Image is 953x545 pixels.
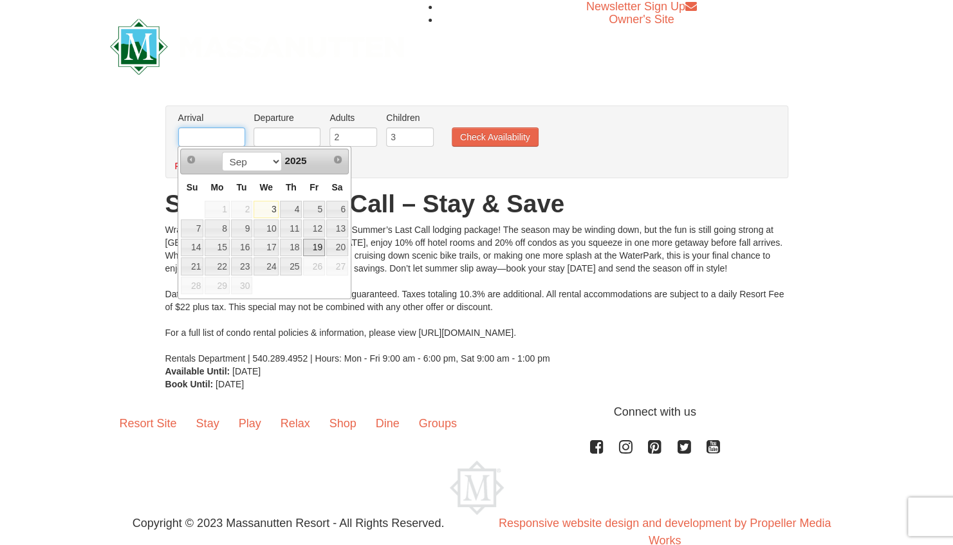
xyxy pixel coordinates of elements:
[284,155,306,166] span: 2025
[229,403,271,443] a: Play
[204,219,230,238] td: available
[609,13,674,26] a: Owner's Site
[254,111,320,124] label: Departure
[181,219,203,237] a: 7
[302,238,326,257] td: available
[231,219,253,237] a: 9
[303,239,325,257] a: 19
[165,379,214,389] strong: Book Until:
[326,238,349,257] td: available
[279,219,302,238] td: available
[187,182,198,192] span: Sunday
[279,257,302,276] td: available
[182,151,200,169] a: Prev
[326,201,348,219] a: 6
[254,219,279,237] a: 10
[326,239,348,257] a: 20
[280,257,302,275] a: 25
[450,461,504,515] img: Massanutten Resort Logo
[230,257,254,276] td: available
[280,239,302,257] a: 18
[253,257,279,276] td: available
[180,276,204,295] td: unAvailable
[100,515,477,532] p: Copyright © 2023 Massanutten Resort - All Rights Reserved.
[231,257,253,275] a: 23
[187,403,229,443] a: Stay
[205,239,229,257] a: 15
[254,239,279,257] a: 17
[205,277,229,295] span: 29
[165,366,230,376] strong: Available Until:
[303,219,325,237] a: 12
[181,239,203,257] a: 14
[181,277,203,295] span: 28
[329,111,377,124] label: Adults
[253,219,279,238] td: available
[253,200,279,219] td: available
[204,257,230,276] td: available
[280,219,302,237] a: 11
[280,201,302,219] a: 4
[232,366,261,376] span: [DATE]
[180,219,204,238] td: available
[231,277,253,295] span: 30
[254,257,279,275] a: 24
[216,379,244,389] span: [DATE]
[326,200,349,219] td: available
[230,238,254,257] td: available
[205,201,229,219] span: 1
[302,257,326,276] td: unAvailable
[110,19,405,75] img: Massanutten Resort Logo
[178,111,245,124] label: Arrival
[110,403,187,443] a: Resort Site
[279,200,302,219] td: available
[165,191,788,217] h1: Summer’s Last Call – Stay & Save
[366,403,409,443] a: Dine
[205,257,229,275] a: 22
[204,276,230,295] td: unAvailable
[230,276,254,295] td: unAvailable
[331,182,342,192] span: Saturday
[204,200,230,219] td: unAvailable
[180,238,204,257] td: available
[253,238,279,257] td: available
[254,201,279,219] a: 3
[230,219,254,238] td: available
[326,219,348,237] a: 13
[210,182,223,192] span: Monday
[230,200,254,219] td: unAvailable
[180,257,204,276] td: available
[110,30,405,60] a: Massanutten Resort
[279,238,302,257] td: available
[181,257,203,275] a: 21
[386,111,434,124] label: Children
[302,200,326,219] td: available
[236,182,246,192] span: Tuesday
[271,403,320,443] a: Relax
[286,182,297,192] span: Thursday
[175,160,765,172] div: Please enter Departure Date.
[302,219,326,238] td: available
[326,257,349,276] td: unAvailable
[409,403,467,443] a: Groups
[326,219,349,238] td: available
[204,238,230,257] td: available
[452,127,539,147] button: Check Availability
[303,201,325,219] a: 5
[165,223,788,365] div: Wrap up your summer mountain-style with our Summer’s Last Call lodging package! The season may be...
[231,201,253,219] span: 2
[303,257,325,275] span: 26
[333,154,343,165] span: Next
[110,403,844,421] p: Connect with us
[231,239,253,257] a: 16
[259,182,273,192] span: Wednesday
[310,182,319,192] span: Friday
[326,257,348,275] span: 27
[186,154,196,165] span: Prev
[329,151,347,169] a: Next
[320,403,366,443] a: Shop
[205,219,229,237] a: 8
